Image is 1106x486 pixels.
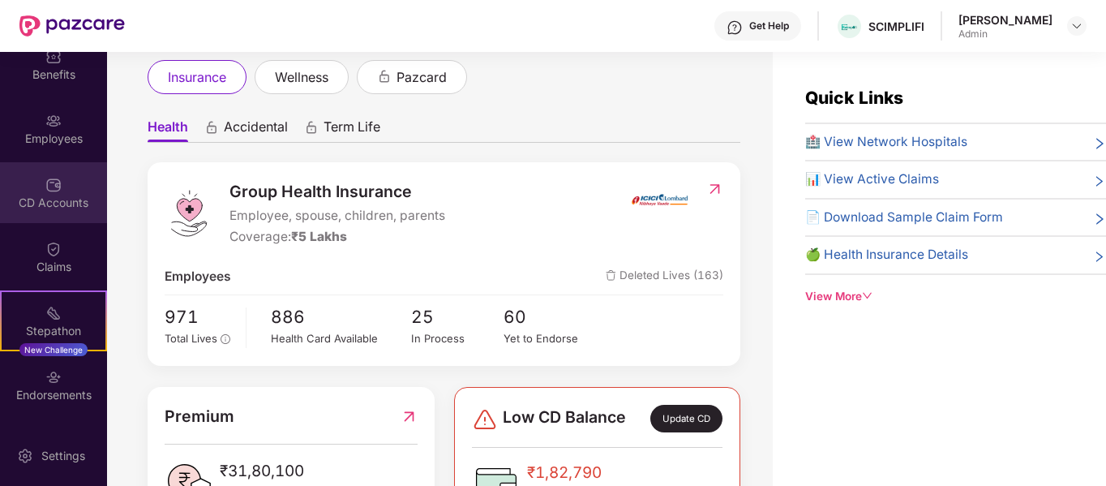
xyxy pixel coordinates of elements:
[271,330,410,347] div: Health Card Available
[271,303,410,330] span: 886
[503,405,626,432] span: Low CD Balance
[229,179,445,204] span: Group Health Insurance
[229,227,445,247] div: Coverage:
[220,459,320,484] span: ₹31,80,100
[868,19,924,34] div: SCIMPLIFI
[324,118,380,142] span: Term Life
[148,118,188,142] span: Health
[411,330,504,347] div: In Process
[204,120,219,135] div: animation
[958,12,1052,28] div: [PERSON_NAME]
[19,343,88,356] div: New Challenge
[229,206,445,226] span: Employee, spouse, children, parents
[165,303,234,330] span: 971
[749,19,789,32] div: Get Help
[19,15,125,37] img: New Pazcare Logo
[221,334,230,344] span: info-circle
[401,404,418,429] img: RedirectIcon
[958,28,1052,41] div: Admin
[472,406,498,432] img: svg+xml;base64,PHN2ZyBpZD0iRGFuZ2VyLTMyeDMyIiB4bWxucz0iaHR0cDovL3d3dy53My5vcmcvMjAwMC9zdmciIHdpZH...
[504,330,597,347] div: Yet to Endorse
[706,181,723,197] img: RedirectIcon
[45,369,62,385] img: svg+xml;base64,PHN2ZyBpZD0iRW5kb3JzZW1lbnRzIiB4bWxucz0iaHR0cDovL3d3dy53My5vcmcvMjAwMC9zdmciIHdpZH...
[805,288,1106,305] div: View More
[862,290,873,302] span: down
[805,132,967,152] span: 🏥 View Network Hospitals
[805,208,1003,227] span: 📄 Download Sample Claim Form
[838,21,861,33] img: transparent%20(1).png
[727,19,743,36] img: svg+xml;base64,PHN2ZyBpZD0iSGVscC0zMngzMiIgeG1sbnM9Imh0dHA6Ly93d3cudzMub3JnLzIwMDAvc3ZnIiB3aWR0aD...
[1093,248,1106,265] span: right
[504,303,597,330] span: 60
[17,448,33,464] img: svg+xml;base64,PHN2ZyBpZD0iU2V0dGluZy0yMHgyMCIgeG1sbnM9Imh0dHA6Ly93d3cudzMub3JnLzIwMDAvc3ZnIiB3aW...
[1093,211,1106,227] span: right
[606,270,616,281] img: deleteIcon
[1093,135,1106,152] span: right
[527,461,638,485] span: ₹1,82,790
[377,69,392,84] div: animation
[275,67,328,88] span: wellness
[45,241,62,257] img: svg+xml;base64,PHN2ZyBpZD0iQ2xhaW0iIHhtbG5zPSJodHRwOi8vd3d3LnczLm9yZy8yMDAwL3N2ZyIgd2lkdGg9IjIwIi...
[168,67,226,88] span: insurance
[45,49,62,65] img: svg+xml;base64,PHN2ZyBpZD0iQmVuZWZpdHMiIHhtbG5zPSJodHRwOi8vd3d3LnczLm9yZy8yMDAwL3N2ZyIgd2lkdGg9Ij...
[805,245,968,265] span: 🍏 Health Insurance Details
[629,179,690,220] img: insurerIcon
[45,113,62,129] img: svg+xml;base64,PHN2ZyBpZD0iRW1wbG95ZWVzIiB4bWxucz0iaHR0cDovL3d3dy53My5vcmcvMjAwMC9zdmciIHdpZHRoPS...
[165,189,213,238] img: logo
[224,118,288,142] span: Accidental
[45,177,62,193] img: svg+xml;base64,PHN2ZyBpZD0iQ0RfQWNjb3VudHMiIGRhdGEtbmFtZT0iQ0QgQWNjb3VudHMiIHhtbG5zPSJodHRwOi8vd3...
[36,448,90,464] div: Settings
[650,405,722,432] div: Update CD
[805,170,939,189] span: 📊 View Active Claims
[1070,19,1083,32] img: svg+xml;base64,PHN2ZyBpZD0iRHJvcGRvd24tMzJ4MzIiIHhtbG5zPSJodHRwOi8vd3d3LnczLm9yZy8yMDAwL3N2ZyIgd2...
[165,404,234,429] span: Premium
[805,88,903,108] span: Quick Links
[304,120,319,135] div: animation
[1093,173,1106,189] span: right
[606,267,723,286] span: Deleted Lives (163)
[165,267,231,286] span: Employees
[397,67,447,88] span: pazcard
[165,332,217,345] span: Total Lives
[291,229,347,244] span: ₹5 Lakhs
[411,303,504,330] span: 25
[45,305,62,321] img: svg+xml;base64,PHN2ZyB4bWxucz0iaHR0cDovL3d3dy53My5vcmcvMjAwMC9zdmciIHdpZHRoPSIyMSIgaGVpZ2h0PSIyMC...
[2,323,105,339] div: Stepathon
